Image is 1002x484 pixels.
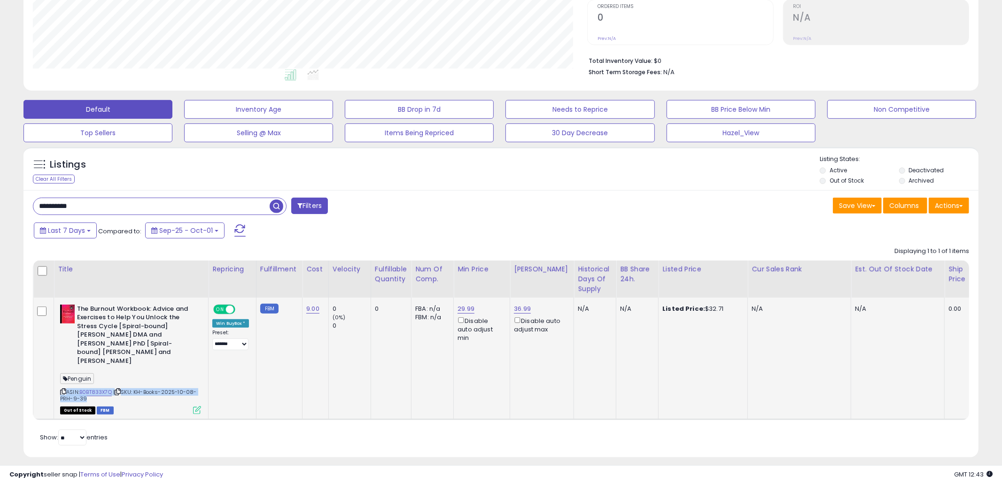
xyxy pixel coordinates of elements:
a: B0BT833X7Q [79,388,112,396]
button: Hazel_View [667,123,816,142]
div: 0 [375,305,404,313]
div: Cost [306,264,325,274]
div: Repricing [212,264,252,274]
div: N/A [620,305,651,313]
label: Active [830,166,847,174]
span: 2025-10-9 12:43 GMT [954,470,993,479]
div: Cur Sales Rank [752,264,847,274]
div: 0 [333,305,371,313]
div: Fulfillable Quantity [375,264,407,284]
span: | SKU: KH-Books-2025-10-08-PRH-9-39 [60,388,197,402]
div: Ship Price [948,264,967,284]
div: 0 [333,322,371,330]
h2: N/A [793,12,969,25]
a: 9.00 [306,304,319,314]
button: Top Sellers [23,123,172,142]
span: Last 7 Days [48,226,85,235]
div: Title [58,264,204,274]
div: Num of Comp. [415,264,450,284]
div: Fulfillment [260,264,298,274]
label: Archived [909,177,934,184]
span: Show: entries [40,433,108,442]
span: Ordered Items [598,4,773,9]
button: BB Price Below Min [667,100,816,119]
button: Non Competitive [827,100,976,119]
a: 29.99 [458,304,474,314]
div: Clear All Filters [33,175,75,184]
div: Win BuyBox * [212,319,249,328]
div: [PERSON_NAME] [514,264,570,274]
div: FBM: n/a [415,313,446,322]
span: ROI [793,4,969,9]
div: ASIN: [60,305,201,414]
small: Prev: N/A [793,36,812,41]
div: FBA: n/a [415,305,446,313]
button: Actions [929,198,969,214]
button: Selling @ Max [184,123,333,142]
small: (0%) [333,314,346,321]
div: seller snap | | [9,470,163,479]
span: Sep-25 - Oct-01 [159,226,213,235]
label: Out of Stock [830,177,864,184]
label: Deactivated [909,166,944,174]
a: Privacy Policy [122,470,163,479]
button: Default [23,100,172,119]
h5: Listings [50,158,86,171]
button: Items Being Repriced [345,123,494,142]
div: BB Share 24h. [620,264,654,284]
div: Min Price [458,264,506,274]
div: Disable auto adjust max [514,315,567,334]
li: $0 [589,54,962,66]
button: BB Drop in 7d [345,100,494,119]
div: N/A [578,305,609,313]
b: Listed Price: [662,304,705,313]
small: Prev: N/A [598,36,616,41]
p: N/A [855,305,937,313]
button: Columns [883,198,927,214]
strong: Copyright [9,470,44,479]
span: Compared to: [98,227,141,236]
small: FBM [260,304,279,314]
div: Preset: [212,330,249,351]
button: 30 Day Decrease [505,123,654,142]
div: $32.71 [662,305,740,313]
a: Terms of Use [80,470,120,479]
button: Filters [291,198,328,214]
div: Displaying 1 to 1 of 1 items [894,247,969,256]
button: Sep-25 - Oct-01 [145,223,225,238]
span: FBM [97,407,114,415]
a: 36.99 [514,304,531,314]
b: Total Inventory Value: [589,57,652,65]
button: Inventory Age [184,100,333,119]
div: Historical Days Of Supply [578,264,612,294]
span: Columns [889,201,919,210]
span: N/A [663,68,675,77]
span: Penguin [60,373,94,384]
div: Listed Price [662,264,744,274]
h2: 0 [598,12,773,25]
div: Disable auto adjust min [458,315,503,342]
span: All listings that are currently out of stock and unavailable for purchase on Amazon [60,407,95,415]
div: Velocity [333,264,367,274]
div: N/A [752,305,844,313]
button: Last 7 Days [34,223,97,238]
b: The Burnout Workbook: Advice and Exercises to Help You Unlock the Stress Cycle [Spiral-bound] [PE... [77,305,191,368]
span: OFF [234,305,249,313]
button: Save View [833,198,882,214]
div: 0.00 [948,305,964,313]
img: 314uxbfFaUL._SL40_.jpg [60,305,75,323]
button: Needs to Reprice [505,100,654,119]
p: Listing States: [820,155,979,164]
b: Short Term Storage Fees: [589,68,662,76]
div: Est. Out Of Stock Date [855,264,940,274]
span: ON [214,305,226,313]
